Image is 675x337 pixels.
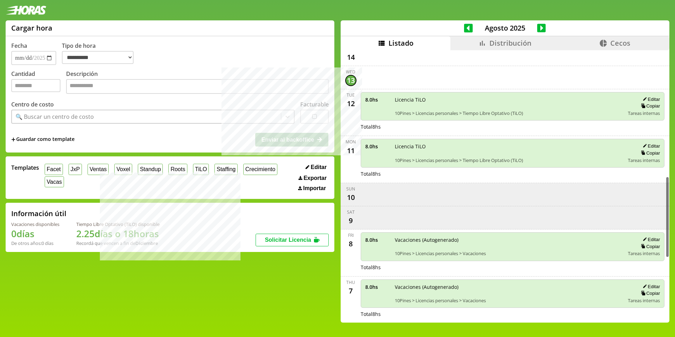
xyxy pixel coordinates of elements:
button: Vacas [45,176,64,187]
button: Editar [641,236,660,242]
div: Total 8 hs [361,311,665,317]
span: 10Pines > Licencias personales > Vacaciones [395,250,623,257]
span: Vacaciones (Autogenerado) [395,236,623,243]
button: Staffing [214,164,238,175]
span: + [11,136,15,143]
span: 10Pines > Licencias personales > Tiempo Libre Optativo (TiLO) [395,110,623,116]
label: Descripción [66,70,329,96]
h1: Cargar hora [11,23,52,33]
span: 10Pines > Licencias personales > Tiempo Libre Optativo (TiLO) [395,157,623,163]
label: Fecha [11,42,27,50]
div: Sat [347,209,355,215]
span: Licencia TiLO [395,96,623,103]
button: Facet [45,164,63,175]
button: Editar [641,143,660,149]
div: 7 [345,285,356,297]
img: logotipo [6,6,46,15]
span: Tareas internas [628,297,660,304]
h1: 2.25 días o 18 horas [76,227,160,240]
h1: 0 días [11,227,59,240]
div: Thu [346,279,355,285]
span: 8.0 hs [365,96,390,103]
label: Centro de costo [11,101,54,108]
button: Copiar [639,150,660,156]
div: 10 [345,192,356,203]
div: De otros años: 0 días [11,240,59,246]
span: Importar [303,185,326,192]
button: Standup [138,164,163,175]
div: 8 [345,238,356,249]
span: Cecos [610,38,630,48]
div: 11 [345,145,356,156]
span: Distribución [489,38,532,48]
span: 8.0 hs [365,236,390,243]
b: Diciembre [135,240,158,246]
button: Exportar [296,175,329,182]
div: scrollable content [341,50,669,322]
span: Editar [311,164,327,170]
span: Vacaciones (Autogenerado) [395,284,623,290]
button: Crecimiento [243,164,277,175]
span: Licencia TiLO [395,143,623,150]
button: Editar [641,96,660,102]
input: Cantidad [11,79,60,92]
span: Tareas internas [628,250,660,257]
span: Tareas internas [628,157,660,163]
span: +Guardar como template [11,136,75,143]
span: 8.0 hs [365,284,390,290]
span: Tareas internas [628,110,660,116]
span: 10Pines > Licencias personales > Vacaciones [395,297,623,304]
button: Editar [641,284,660,290]
button: Solicitar Licencia [256,234,329,246]
button: Copiar [639,244,660,249]
div: Tue [347,92,355,98]
span: Exportar [303,175,327,181]
div: Vacaciones disponibles [11,221,59,227]
div: 13 [345,75,356,86]
div: Recordá que vencen a fin de [76,240,160,246]
div: 9 [345,215,356,226]
div: Sun [346,186,355,192]
label: Facturable [300,101,329,108]
div: Mon [346,139,356,145]
span: Solicitar Licencia [265,237,311,243]
button: Voxel [114,164,132,175]
button: Roots [168,164,187,175]
select: Tipo de hora [62,51,134,64]
button: TiLO [193,164,209,175]
button: Copiar [639,290,660,296]
div: Tiempo Libre Optativo (TiLO) disponible [76,221,160,227]
button: Editar [303,164,329,171]
span: Templates [11,164,39,171]
h2: Información útil [11,209,66,218]
textarea: Descripción [66,79,329,94]
div: Wed [346,69,355,75]
span: Listado [388,38,413,48]
div: Total 8 hs [361,170,665,177]
div: Total 8 hs [361,123,665,130]
div: 14 [345,52,356,63]
label: Cantidad [11,70,66,96]
button: Ventas [88,164,109,175]
button: Copiar [639,103,660,109]
div: Total 8 hs [361,264,665,271]
button: JxP [69,164,82,175]
span: Agosto 2025 [473,23,537,33]
div: 🔍 Buscar un centro de costo [15,113,94,121]
label: Tipo de hora [62,42,139,65]
span: 8.0 hs [365,143,390,150]
div: 12 [345,98,356,109]
div: Fri [348,232,354,238]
